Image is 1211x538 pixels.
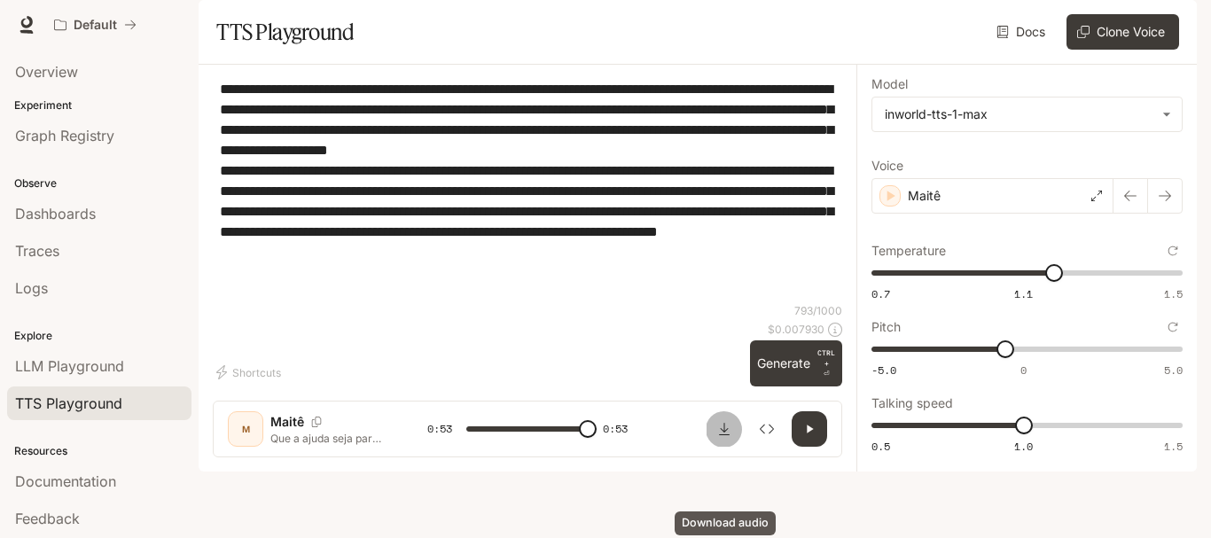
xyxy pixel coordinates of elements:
span: 0:53 [427,420,452,438]
p: Model [871,78,908,90]
p: Talking speed [871,397,953,409]
div: M [231,415,260,443]
a: Docs [993,14,1052,50]
p: Voice [871,160,903,172]
p: Pitch [871,321,901,333]
div: inworld-tts-1-max [885,105,1153,123]
button: All workspaces [46,7,145,43]
span: 1.5 [1164,439,1183,454]
p: Maitê [908,187,941,205]
p: Que a ajuda seja para pedir ao seu parceiro ou marido para assumir o controle por uma hora, ou um... [270,431,385,446]
span: 1.0 [1014,439,1033,454]
div: Download audio [675,511,776,535]
div: inworld-tts-1-max [872,97,1182,131]
p: CTRL + [817,347,835,369]
button: Reset to default [1163,241,1183,261]
span: 1.5 [1164,286,1183,301]
button: Copy Voice ID [304,417,329,427]
span: 0:53 [603,420,628,438]
button: GenerateCTRL +⏎ [750,340,842,386]
button: Reset to default [1163,317,1183,337]
h1: TTS Playground [216,14,354,50]
p: Maitê [270,413,304,431]
span: -5.0 [871,363,896,378]
button: Shortcuts [213,358,288,386]
button: Inspect [749,411,785,447]
span: 0.7 [871,286,890,301]
span: 5.0 [1164,363,1183,378]
button: Download audio [707,411,742,447]
span: 0 [1020,363,1027,378]
span: 1.1 [1014,286,1033,301]
p: Temperature [871,245,946,257]
p: Default [74,18,117,33]
span: 0.5 [871,439,890,454]
button: Clone Voice [1066,14,1179,50]
p: ⏎ [817,347,835,379]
